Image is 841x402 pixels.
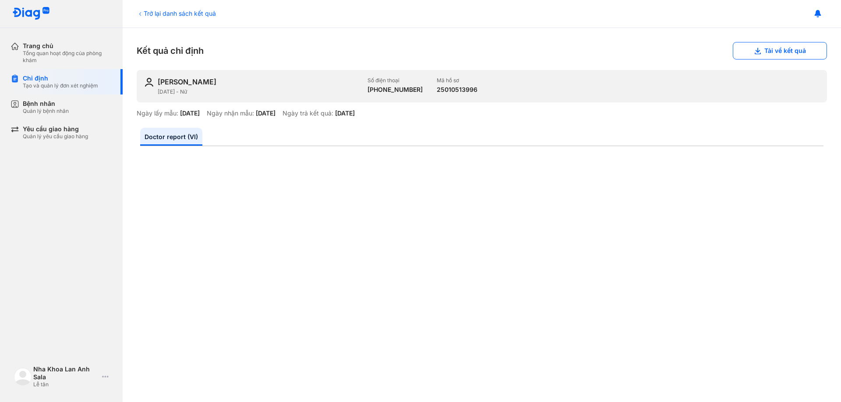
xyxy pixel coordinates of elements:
div: Quản lý yêu cầu giao hàng [23,133,88,140]
div: 25010513996 [437,86,477,94]
div: [PERSON_NAME] [158,77,216,87]
div: Kết quả chỉ định [137,42,827,59]
div: [PHONE_NUMBER] [367,86,423,94]
div: Tạo và quản lý đơn xét nghiệm [23,82,98,89]
div: Tổng quan hoạt động của phòng khám [23,50,112,64]
div: Ngày trả kết quả: [283,109,333,117]
div: Bệnh nhân [23,100,69,108]
div: [DATE] [256,109,276,117]
img: user-icon [144,77,154,87]
button: Tải về kết quả [733,42,827,59]
div: Chỉ định [23,74,98,82]
div: Lễ tân [33,381,99,388]
div: Trở lại danh sách kết quả [137,9,216,18]
div: Trang chủ [23,42,112,50]
a: Doctor report (VI) [140,128,202,146]
div: Ngày lấy mẫu: [137,109,178,117]
div: Mã hồ sơ [437,77,477,84]
div: [DATE] [180,109,200,117]
div: [DATE] [335,109,355,117]
div: Yêu cầu giao hàng [23,125,88,133]
div: Quản lý bệnh nhân [23,108,69,115]
div: [DATE] - Nữ [158,88,360,95]
img: logo [12,7,50,21]
div: Số điện thoại [367,77,423,84]
div: Nha Khoa Lan Anh Sala [33,365,99,381]
img: logo [14,368,32,385]
div: Ngày nhận mẫu: [207,109,254,117]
